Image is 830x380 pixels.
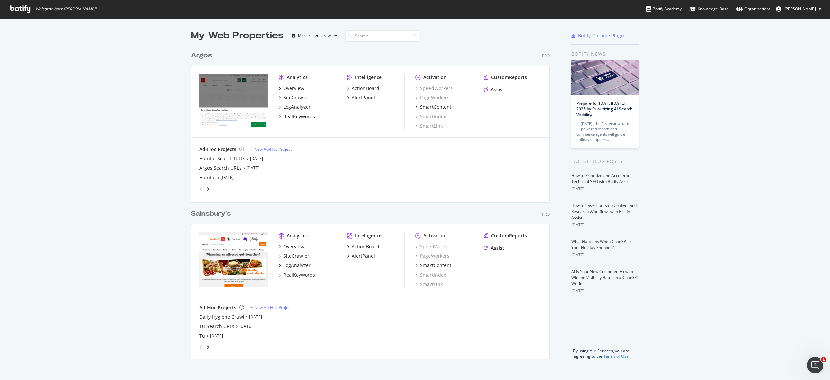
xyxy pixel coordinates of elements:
[347,85,379,92] a: ActionBoard
[205,344,210,351] div: angle-right
[423,74,447,81] div: Activation
[415,262,451,269] a: SmartContent
[191,29,284,42] div: My Web Properties
[571,222,639,228] div: [DATE]
[199,74,268,129] img: www.argos.co.uk
[542,211,550,217] div: Pro
[542,53,550,59] div: Pro
[221,175,234,180] a: [DATE]
[571,158,639,165] div: Latest Blog Posts
[287,232,308,239] div: Analytics
[352,253,375,259] div: AlertPanel
[210,333,223,339] a: [DATE]
[250,156,263,161] a: [DATE]
[571,268,639,286] a: AI Is Your New Customer: How to Win the Visibility Battle in a ChatGPT World
[491,74,527,81] div: CustomReports
[571,288,639,294] div: [DATE]
[736,6,771,12] div: Organizations
[771,4,827,14] button: [PERSON_NAME]
[199,332,205,339] a: Tu
[199,323,234,330] a: Tu Search URLs
[199,304,236,311] div: Ad-Hoc Projects
[491,245,504,251] div: Assist
[279,113,315,120] a: RealKeywords
[415,113,446,120] a: SmartIndex
[199,146,236,153] div: Ad-Hoc Projects
[345,30,419,42] input: Search
[279,262,311,269] a: LogAnalyzer
[199,155,245,162] a: Habitat Search URLs
[283,272,315,278] div: RealKeywords
[249,146,292,152] a: New Ad-Hoc Project
[279,104,311,110] a: LogAnalyzer
[420,104,451,110] div: SmartContent
[484,245,504,251] a: Assist
[298,34,332,38] div: Most recent crawl
[352,94,375,101] div: AlertPanel
[415,94,449,101] a: PageWorkers
[484,74,527,81] a: CustomReports
[347,94,375,101] a: AlertPanel
[283,253,309,259] div: SiteCrawler
[279,94,309,101] a: SiteCrawler
[199,174,216,181] a: Habitat
[199,165,242,171] a: Argos Search URLs
[279,272,315,278] a: RealKeywords
[484,232,527,239] a: CustomReports
[239,323,252,329] a: [DATE]
[689,6,729,12] div: Knowledge Base
[571,186,639,192] div: [DATE]
[571,60,639,95] img: Prepare for Black Friday 2025 by Prioritizing AI Search Visibility
[415,85,453,92] a: SpeedWorkers
[35,6,96,12] span: Welcome back, [PERSON_NAME] !
[283,104,311,110] div: LogAnalyzer
[352,85,379,92] div: ActionBoard
[415,243,453,250] a: SpeedWorkers
[415,123,443,129] a: SmartLink
[191,42,555,359] div: grid
[352,243,379,250] div: ActionBoard
[423,232,447,239] div: Activation
[279,243,304,250] a: Overview
[563,345,639,359] div: By using our Services, you are agreeing to the
[415,253,449,259] a: PageWorkers
[191,51,215,60] a: Argos
[355,232,382,239] div: Intelligence
[807,357,823,373] iframe: Intercom live chat
[191,209,231,219] div: Sainsbury's
[199,314,244,320] a: Daily Hygiene Crawl
[484,86,504,93] a: Assist
[491,86,504,93] div: Assist
[197,342,205,353] div: angle-left
[347,253,375,259] a: AlertPanel
[191,51,212,60] div: Argos
[491,232,527,239] div: CustomReports
[254,146,292,152] div: New Ad-Hoc Project
[191,209,233,219] a: Sainsbury's
[197,184,205,194] div: angle-left
[283,262,311,269] div: LogAnalyzer
[249,314,262,320] a: [DATE]
[571,50,639,58] div: Botify news
[283,243,304,250] div: Overview
[571,252,639,258] div: [DATE]
[283,94,309,101] div: SiteCrawler
[347,243,379,250] a: ActionBoard
[821,357,826,362] span: 1
[646,6,682,12] div: Botify Academy
[576,100,633,118] a: Prepare for [DATE][DATE] 2025 by Prioritizing AI Search Visibility
[415,281,443,288] div: SmartLink
[420,262,451,269] div: SmartContent
[283,113,315,120] div: RealKeywords
[571,32,626,39] a: Botify Chrome Plugin
[415,272,446,278] div: SmartIndex
[576,121,634,142] div: In [DATE], the first year where AI-powered search and commerce agents will guide holiday shoppers…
